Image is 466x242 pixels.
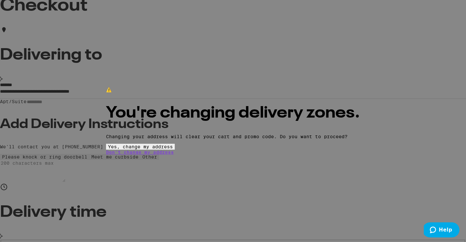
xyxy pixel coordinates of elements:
button: Yes, change my address [106,144,175,150]
span: Yes, change my address [108,144,173,149]
a: Don't change my address [106,150,174,155]
iframe: Opens a widget where you can find more information [424,222,459,239]
h2: You're changing delivery zones. [106,105,360,121]
p: Changing your address will clear your cart and promo code. Do you want to proceed? [106,134,360,139]
div: ⚠️ [106,87,360,92]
